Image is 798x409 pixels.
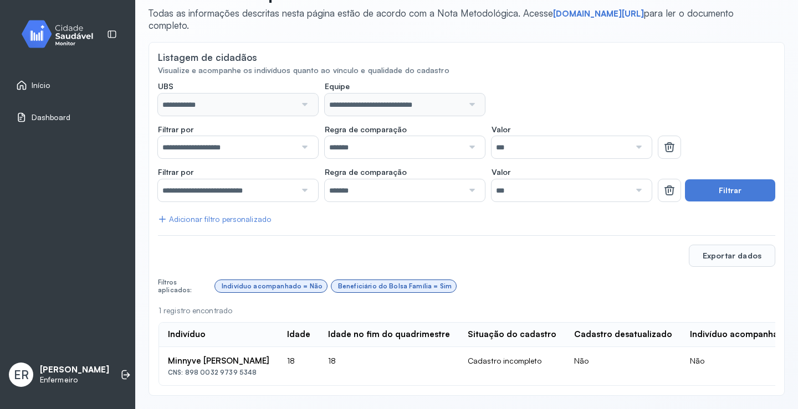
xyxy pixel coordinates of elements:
div: Minnyve [PERSON_NAME] [168,356,269,366]
div: Indivíduo acompanhado [690,329,789,340]
a: Início [16,80,119,91]
div: Indivíduo acompanhado = Não [222,282,323,290]
span: Equipe [325,81,350,91]
img: monitor.svg [12,18,111,50]
a: Dashboard [16,112,119,123]
div: Situação do cadastro [468,329,556,340]
div: Filtros aplicados: [158,278,211,294]
td: Cadastro incompleto [459,347,565,385]
span: ER [14,367,29,382]
span: Todas as informações descritas nesta página estão de acordo com a Nota Metodológica. Acesse para ... [149,7,734,31]
td: 18 [278,347,319,385]
div: Idade [287,329,310,340]
td: 18 [319,347,459,385]
div: Visualize e acompanhe os indivíduos quanto ao vínculo e qualidade do cadastro [158,66,775,75]
span: Filtrar por [158,167,193,177]
button: Exportar dados [689,245,775,267]
div: Indivíduo [168,329,206,340]
p: [PERSON_NAME] [40,365,109,375]
span: UBS [158,81,173,91]
div: Beneficiário do Bolsa Família = Sim [338,282,452,290]
span: Dashboard [32,113,70,122]
span: Regra de comparação [325,125,407,134]
div: Listagem de cidadãos [158,51,257,63]
a: [DOMAIN_NAME][URL] [553,8,644,19]
div: Idade no fim do quadrimestre [328,329,450,340]
div: 1 registro encontrado [158,306,775,315]
button: Filtrar [685,179,775,201]
td: Não [681,347,798,385]
span: Valor [492,167,510,177]
span: Regra de comparação [325,167,407,177]
div: CNS: 898 0032 9739 5348 [168,369,269,376]
div: Cadastro desatualizado [574,329,672,340]
div: Adicionar filtro personalizado [158,215,271,224]
span: Filtrar por [158,125,193,134]
p: Enfermeiro [40,375,109,385]
span: Início [32,81,50,90]
span: Valor [492,125,510,134]
td: Não [565,347,681,385]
